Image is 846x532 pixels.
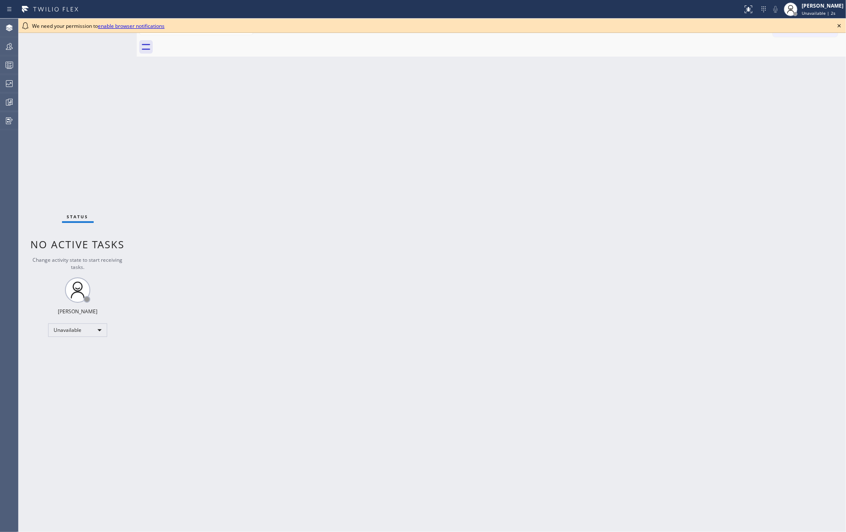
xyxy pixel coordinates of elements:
span: Status [67,214,89,220]
span: No active tasks [31,237,125,251]
span: Unavailable | 2s [802,10,835,16]
div: Unavailable [48,323,107,337]
button: Mute [770,3,781,15]
span: We need your permission to [32,22,165,30]
span: Change activity state to start receiving tasks. [33,256,123,271]
div: [PERSON_NAME] [58,308,97,315]
div: [PERSON_NAME] [802,2,843,9]
a: enable browser notifications [98,22,165,30]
